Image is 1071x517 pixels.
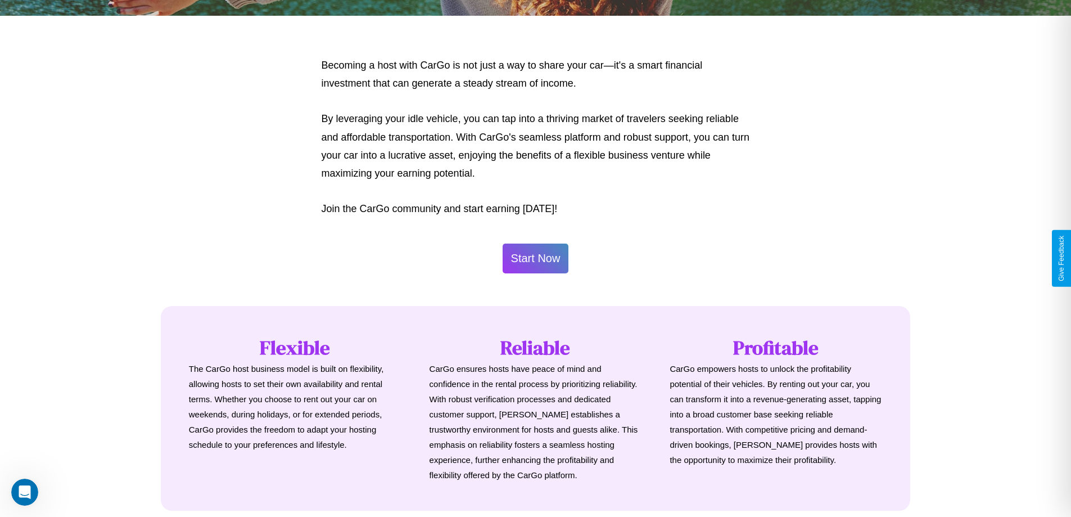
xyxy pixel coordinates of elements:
button: Start Now [503,244,569,273]
h1: Flexible [189,334,401,361]
p: Join the CarGo community and start earning [DATE]! [322,200,750,218]
p: The CarGo host business model is built on flexibility, allowing hosts to set their own availabili... [189,361,401,452]
div: Give Feedback [1058,236,1065,281]
p: Becoming a host with CarGo is not just a way to share your car—it's a smart financial investment ... [322,56,750,93]
p: By leveraging your idle vehicle, you can tap into a thriving market of travelers seeking reliable... [322,110,750,183]
iframe: Intercom live chat [11,479,38,506]
p: CarGo ensures hosts have peace of mind and confidence in the rental process by prioritizing relia... [430,361,642,483]
p: CarGo empowers hosts to unlock the profitability potential of their vehicles. By renting out your... [670,361,882,467]
h1: Reliable [430,334,642,361]
h1: Profitable [670,334,882,361]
